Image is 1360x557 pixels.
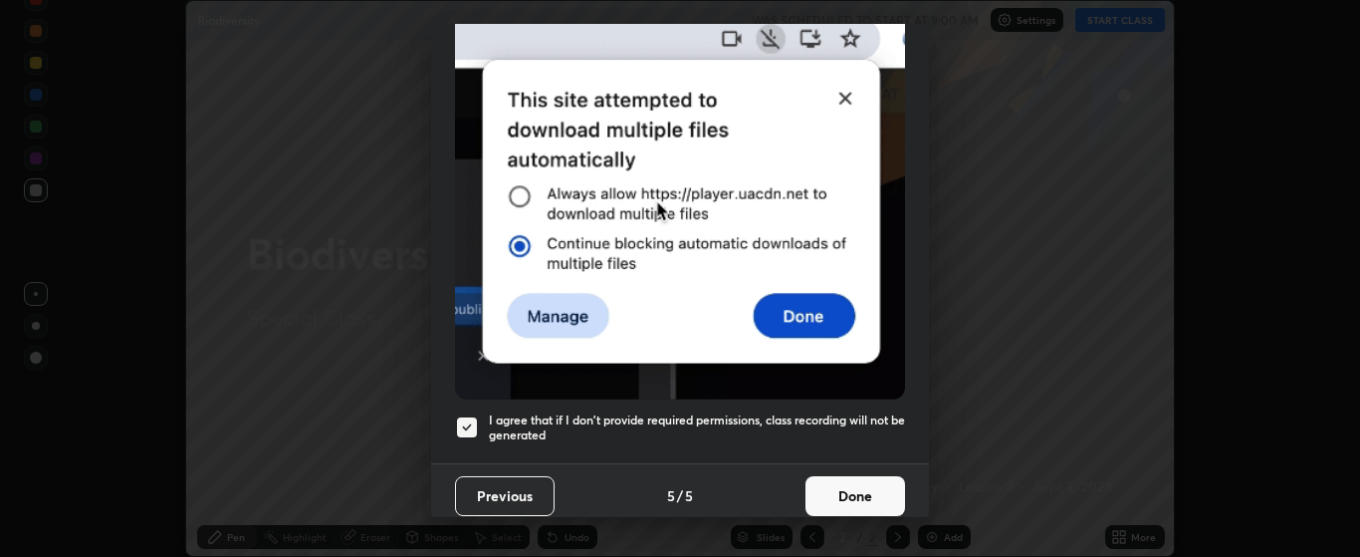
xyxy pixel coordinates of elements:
[455,476,555,516] button: Previous
[489,413,905,443] h5: I agree that if I don't provide required permissions, class recording will not be generated
[805,476,905,516] button: Done
[685,485,693,506] h4: 5
[667,485,675,506] h4: 5
[677,485,683,506] h4: /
